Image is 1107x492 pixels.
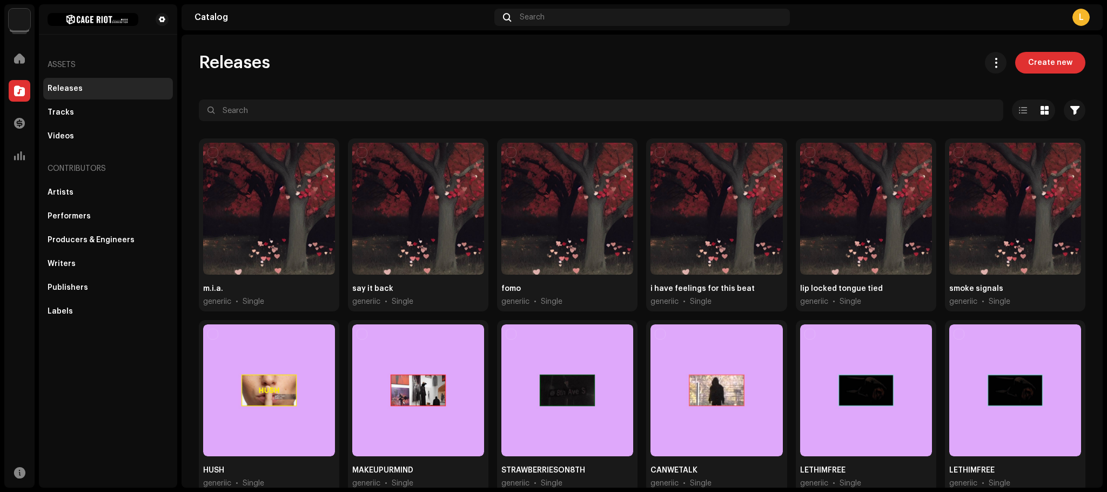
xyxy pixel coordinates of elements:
[243,296,264,307] div: Single
[352,296,380,307] span: generiic
[800,478,828,489] span: generiic
[501,296,529,307] span: generiic
[949,478,977,489] span: generiic
[385,478,387,489] span: •
[989,478,1010,489] div: Single
[199,99,1003,121] input: Search
[43,78,173,99] re-m-nav-item: Releases
[48,236,135,244] div: Producers & Engineers
[683,478,686,489] span: •
[650,296,679,307] span: generiic
[982,478,984,489] span: •
[48,13,138,26] img: 32fd7141-360c-44c3-81c1-7b74791b89bc
[949,283,1003,294] div: smoke signals
[48,283,88,292] div: Publishers
[541,296,562,307] div: Single
[43,301,173,322] re-m-nav-item: Labels
[352,283,393,294] div: say it back
[392,296,413,307] div: Single
[48,188,73,197] div: Artists
[392,478,413,489] div: Single
[1028,52,1072,74] span: Create new
[982,296,984,307] span: •
[203,478,231,489] span: generiic
[650,465,697,476] div: CANWETALK
[48,260,76,268] div: Writers
[236,296,238,307] span: •
[840,296,861,307] div: Single
[43,205,173,227] re-m-nav-item: Performers
[690,296,712,307] div: Single
[48,108,74,117] div: Tracks
[1072,9,1090,26] div: L
[203,283,223,294] div: m.i.a.
[352,478,380,489] span: generiic
[541,478,562,489] div: Single
[800,283,883,294] div: lip locked tongue tied
[203,465,224,476] div: HUSH
[43,102,173,123] re-m-nav-item: Tracks
[501,478,529,489] span: generiic
[833,478,835,489] span: •
[48,307,73,316] div: Labels
[352,465,413,476] div: MAKEUPURMIND
[43,156,173,182] re-a-nav-header: Contributors
[199,52,270,74] span: Releases
[9,9,30,30] img: 3bdc119d-ef2f-4d41-acde-c0e9095fc35a
[989,296,1010,307] div: Single
[833,296,835,307] span: •
[43,229,173,251] re-m-nav-item: Producers & Engineers
[48,84,83,93] div: Releases
[48,212,91,221] div: Performers
[501,283,521,294] div: fomo
[800,296,828,307] span: generiic
[1015,52,1085,74] button: Create new
[43,125,173,147] re-m-nav-item: Videos
[236,478,238,489] span: •
[385,296,387,307] span: •
[840,478,861,489] div: Single
[650,283,755,294] div: i have feelings for this beat
[534,296,536,307] span: •
[501,465,585,476] div: STRAWBERRIESON8TH
[520,13,545,22] span: Search
[650,478,679,489] span: generiic
[683,296,686,307] span: •
[43,52,173,78] re-a-nav-header: Assets
[203,296,231,307] span: generiic
[43,182,173,203] re-m-nav-item: Artists
[949,465,995,476] div: LETHIMFREE
[48,132,74,141] div: Videos
[949,296,977,307] span: generiic
[194,13,490,22] div: Catalog
[800,465,846,476] div: LETHIMFREE
[534,478,536,489] span: •
[690,478,712,489] div: Single
[43,277,173,298] re-m-nav-item: Publishers
[43,253,173,275] re-m-nav-item: Writers
[243,478,264,489] div: Single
